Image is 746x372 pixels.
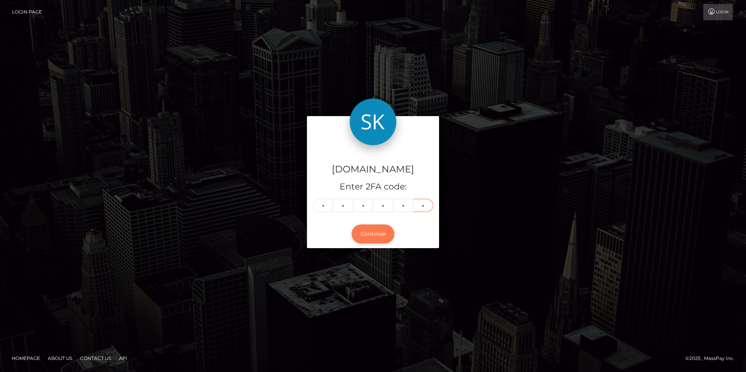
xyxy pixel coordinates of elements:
a: Homepage [9,352,43,364]
a: API [116,352,131,364]
h4: [DOMAIN_NAME] [313,163,433,176]
div: © 2025 , MassPay Inc. [685,354,740,363]
a: Login [703,4,733,20]
a: Login Page [12,4,42,20]
h5: Enter 2FA code: [313,181,433,193]
button: Continue [352,224,394,243]
a: About Us [45,352,75,364]
img: Skin.Land [350,99,396,145]
a: Contact Us [77,352,114,364]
